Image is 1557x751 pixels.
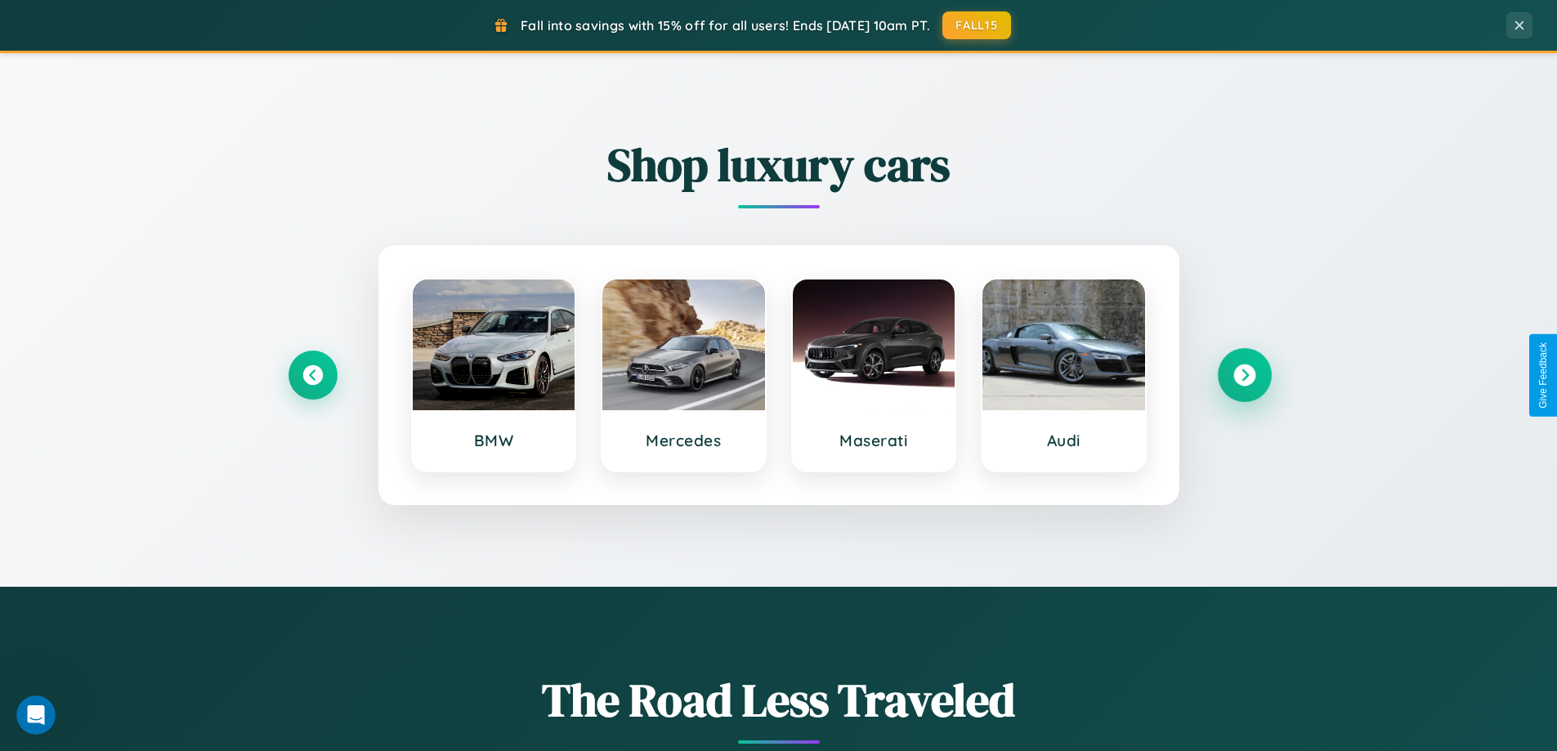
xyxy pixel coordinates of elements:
[429,431,559,450] h3: BMW
[999,431,1129,450] h3: Audi
[809,431,939,450] h3: Maserati
[16,695,56,735] iframe: Intercom live chat
[942,11,1011,39] button: FALL15
[619,431,749,450] h3: Mercedes
[289,668,1269,731] h1: The Road Less Traveled
[289,133,1269,196] h2: Shop luxury cars
[1537,342,1549,409] div: Give Feedback
[521,17,930,34] span: Fall into savings with 15% off for all users! Ends [DATE] 10am PT.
